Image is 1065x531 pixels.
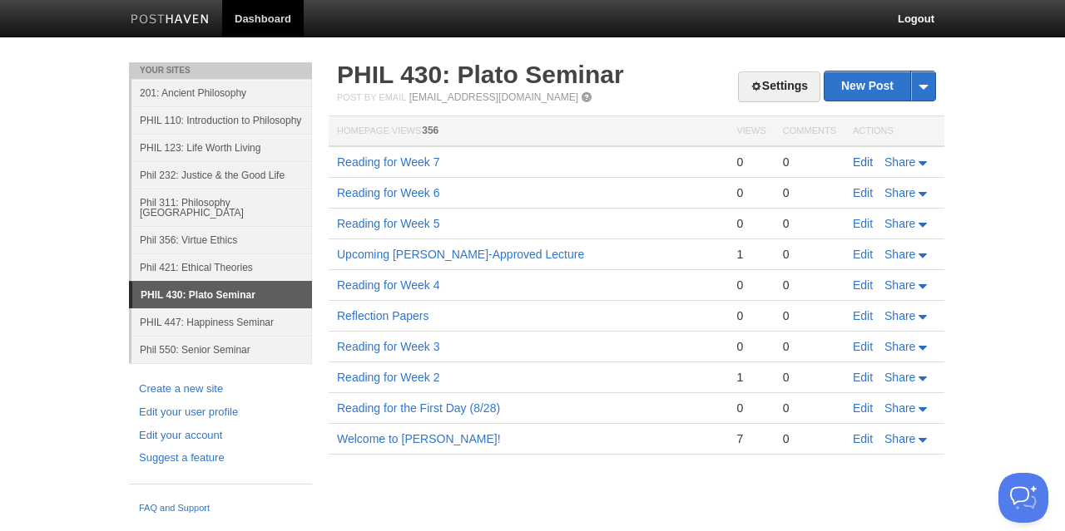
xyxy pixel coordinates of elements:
[853,371,873,384] a: Edit
[736,216,765,231] div: 0
[131,336,312,363] a: Phil 550: Senior Seminar
[337,92,406,102] span: Post by Email
[736,401,765,415] div: 0
[783,247,836,262] div: 0
[337,340,439,353] a: Reading for Week 3
[853,155,873,169] a: Edit
[783,278,836,293] div: 0
[884,309,915,322] span: Share
[337,61,624,88] a: PHIL 430: Plato Seminar
[884,432,915,445] span: Share
[775,116,845,147] th: Comments
[329,116,728,147] th: Homepage Views
[783,401,836,415] div: 0
[131,161,312,189] a: Phil 232: Justice & the Good Life
[783,308,836,323] div: 0
[736,185,765,200] div: 0
[884,401,915,415] span: Share
[853,186,873,199] a: Edit
[131,79,312,106] a: 201: Ancient Philosophy
[337,278,439,292] a: Reading for Week 4
[884,340,915,353] span: Share
[337,155,439,169] a: Reading for Week 7
[728,116,774,147] th: Views
[131,106,312,134] a: PHIL 110: Introduction to Philosophy
[884,217,915,230] span: Share
[853,309,873,322] a: Edit
[337,432,501,445] a: Welcome to [PERSON_NAME]!
[783,185,836,200] div: 0
[139,501,302,516] a: FAQ and Support
[884,278,915,292] span: Share
[139,381,302,398] a: Create a new site
[736,308,765,323] div: 0
[998,473,1048,523] iframe: Help Scout Beacon - Open
[736,247,765,262] div: 1
[853,217,873,230] a: Edit
[131,189,312,226] a: Phil 311: Philosophy [GEOGRAPHIC_DATA]
[783,216,836,231] div: 0
[853,432,873,445] a: Edit
[853,401,873,415] a: Edit
[736,278,765,293] div: 0
[884,371,915,384] span: Share
[139,404,302,421] a: Edit your user profile
[131,134,312,161] a: PHIL 123: Life Worth Living
[337,217,439,230] a: Reading for Week 5
[337,186,439,199] a: Reading for Week 6
[783,339,836,354] div: 0
[738,71,820,102] a: Settings
[884,155,915,169] span: Share
[422,125,438,136] span: 356
[736,431,765,446] div: 7
[131,226,312,253] a: Phil 356: Virtue Ethics
[139,427,302,445] a: Edit your account
[337,401,500,415] a: Reading for the First Day (8/28)
[783,431,836,446] div: 0
[337,248,584,261] a: Upcoming [PERSON_NAME]-Approved Lecture
[139,450,302,467] a: Suggest a feature
[129,62,312,79] li: Your Sites
[337,371,439,384] a: Reading for Week 2
[131,253,312,281] a: Phil 421: Ethical Theories
[131,308,312,336] a: PHIL 447: Happiness Seminar
[783,370,836,385] div: 0
[853,278,873,292] a: Edit
[884,248,915,261] span: Share
[409,91,578,103] a: [EMAIL_ADDRESS][DOMAIN_NAME]
[853,340,873,353] a: Edit
[736,370,765,385] div: 1
[736,339,765,354] div: 0
[131,14,210,27] img: Posthaven-bar
[845,116,944,147] th: Actions
[337,309,429,322] a: Reflection Papers
[884,186,915,199] span: Share
[132,282,312,308] a: PHIL 430: Plato Seminar
[736,155,765,170] div: 0
[783,155,836,170] div: 0
[825,71,935,101] a: New Post
[853,248,873,261] a: Edit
